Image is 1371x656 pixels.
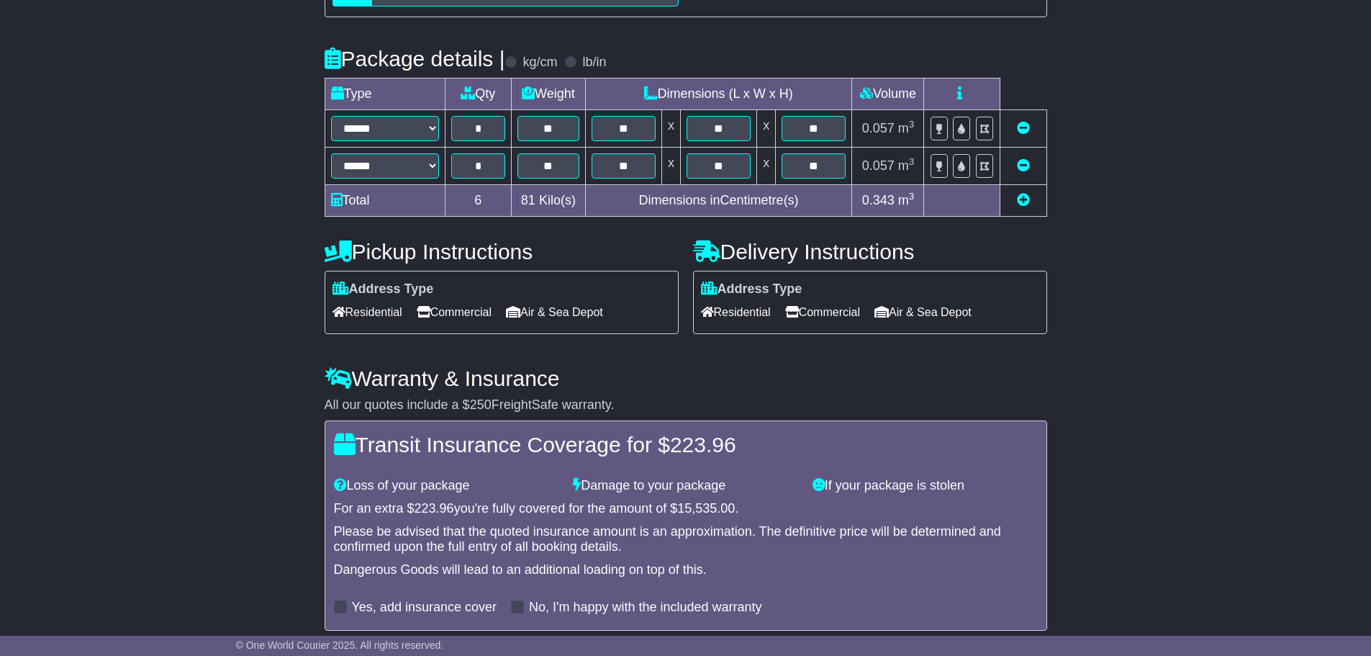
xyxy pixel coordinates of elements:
[757,148,776,185] td: x
[862,158,895,173] span: 0.057
[585,78,852,110] td: Dimensions (L x W x H)
[445,185,512,217] td: 6
[701,301,771,323] span: Residential
[417,301,492,323] span: Commercial
[582,55,606,71] label: lb/in
[325,47,505,71] h4: Package details |
[352,600,497,616] label: Yes, add insurance cover
[1017,193,1030,207] a: Add new item
[334,501,1038,517] div: For an extra $ you're fully covered for the amount of $ .
[898,193,915,207] span: m
[236,639,444,651] span: © One World Courier 2025. All rights reserved.
[325,185,445,217] td: Total
[327,478,566,494] div: Loss of your package
[332,301,402,323] span: Residential
[661,110,680,148] td: x
[670,433,736,457] span: 223.96
[325,397,1047,413] div: All our quotes include a $ FreightSafe warranty.
[852,78,924,110] td: Volume
[325,78,445,110] td: Type
[334,433,1038,457] h4: Transit Insurance Coverage for $
[805,478,1045,494] div: If your package is stolen
[415,501,454,516] span: 223.96
[1017,121,1030,135] a: Remove this item
[898,158,915,173] span: m
[506,301,603,323] span: Air & Sea Depot
[909,119,915,130] sup: 3
[862,121,895,135] span: 0.057
[785,301,860,323] span: Commercial
[677,501,735,516] span: 15,535.00
[874,301,972,323] span: Air & Sea Depot
[693,240,1047,264] h4: Delivery Instructions
[512,185,586,217] td: Kilo(s)
[701,282,802,297] label: Address Type
[325,240,679,264] h4: Pickup Instructions
[862,193,895,207] span: 0.343
[585,185,852,217] td: Dimensions in Centimetre(s)
[909,156,915,167] sup: 3
[566,478,805,494] div: Damage to your package
[334,562,1038,578] div: Dangerous Goods will lead to an additional loading on top of this.
[325,367,1047,390] h4: Warranty & Insurance
[445,78,512,110] td: Qty
[898,121,915,135] span: m
[522,55,557,71] label: kg/cm
[470,397,492,412] span: 250
[334,524,1038,555] div: Please be advised that the quoted insurance amount is an approximation. The definitive price will...
[529,600,762,616] label: No, I'm happy with the included warranty
[521,193,535,207] span: 81
[909,191,915,202] sup: 3
[332,282,434,297] label: Address Type
[1017,158,1030,173] a: Remove this item
[512,78,586,110] td: Weight
[661,148,680,185] td: x
[757,110,776,148] td: x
